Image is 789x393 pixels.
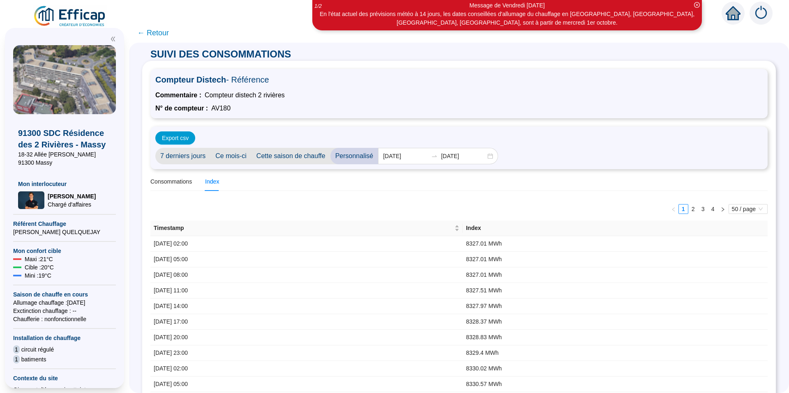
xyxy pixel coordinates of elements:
[226,75,269,84] span: - Référence
[18,180,111,188] span: Mon interlocuteur
[13,345,20,354] span: 1
[463,221,768,236] th: Index
[21,355,46,363] span: batiments
[750,2,773,25] img: alerts
[671,207,676,212] span: left
[150,221,463,236] th: Timestamp
[150,236,463,252] td: [DATE] 02:00
[718,204,728,214] li: Page suivante
[431,153,438,159] span: swap-right
[314,1,701,10] div: Message de Vendredi [DATE]
[463,283,768,299] td: 8327.51 MWh
[689,205,698,214] a: 2
[669,204,678,214] button: left
[155,131,195,145] button: Export csv
[441,152,486,161] input: Date de fin
[25,255,53,263] span: Maxi : 21 °C
[33,5,107,28] img: efficap energie logo
[13,228,116,236] span: [PERSON_NAME] QUELQUEJAY
[314,3,322,9] i: 1 / 2
[251,148,330,164] span: Cette saison de chauffe
[13,220,116,228] span: Référent Chauffage
[150,377,463,392] td: [DATE] 05:00
[110,36,116,42] span: double-left
[698,204,708,214] li: 3
[13,307,116,315] span: Exctinction chauffage : --
[210,148,251,164] span: Ce mois-ci
[688,204,698,214] li: 2
[18,191,44,209] img: Chargé d'affaires
[155,74,763,85] span: Compteur Distech
[463,267,768,283] td: 8327.01 MWh
[699,205,708,214] a: 3
[708,205,717,214] a: 4
[150,267,463,283] td: [DATE] 08:00
[21,345,54,354] span: circuit régulé
[150,314,463,330] td: [DATE] 17:00
[13,315,116,323] span: Chaufferie : non fonctionnelle
[694,2,700,8] span: close-circle
[48,192,96,200] span: [PERSON_NAME]
[13,355,20,363] span: 1
[150,330,463,345] td: [DATE] 20:00
[463,377,768,392] td: 8330.57 MWh
[13,299,116,307] span: Allumage chauffage : [DATE]
[205,90,285,100] span: Compteur distech 2 rivières
[150,177,192,186] div: Consommations
[720,207,725,212] span: right
[708,204,718,214] li: 4
[463,314,768,330] td: 8328.37 MWh
[137,27,169,39] span: ← Retour
[154,224,453,232] span: Timestamp
[13,374,116,382] span: Contexte du site
[150,283,463,299] td: [DATE] 11:00
[18,127,111,150] span: 91300 SDC Résidence des 2 Rivières - Massy
[205,177,219,186] div: Index
[13,247,116,255] span: Mon confort cible
[155,90,201,100] span: Commentaire :
[314,10,701,27] div: En l'état actuel des prévisions météo à 14 jours, les dates conseillées d'allumage du chauffage e...
[669,204,678,214] li: Page précédente
[678,204,688,214] li: 1
[142,48,299,60] span: SUIVI DES CONSOMMATIONS
[732,205,764,214] span: 50 / page
[150,299,463,314] td: [DATE] 14:00
[150,345,463,361] td: [DATE] 23:00
[463,361,768,377] td: 8330.02 MWh
[431,153,438,159] span: to
[330,148,378,164] span: Personnalisé
[155,103,208,113] span: N° de compteur :
[25,263,54,271] span: Cible : 20 °C
[718,204,728,214] button: right
[463,236,768,252] td: 8327.01 MWh
[13,334,116,342] span: Installation de chauffage
[383,152,428,161] input: Date de début
[463,345,768,361] td: 8329.4 MWh
[679,205,688,214] a: 1
[48,200,96,209] span: Chargé d'affaires
[729,204,768,214] div: taille de la page
[726,6,741,21] span: home
[463,330,768,345] td: 8328.83 MWh
[211,103,231,113] span: AV180
[155,148,210,164] span: 7 derniers jours
[18,150,111,167] span: 18-32 Allée [PERSON_NAME] 91300 Massy
[463,299,768,314] td: 8327.97 MWh
[463,252,768,267] td: 8327.01 MWh
[150,252,463,267] td: [DATE] 05:00
[162,134,189,142] span: Export csv
[25,271,51,280] span: Mini : 19 °C
[13,290,116,299] span: Saison de chauffe en cours
[150,361,463,377] td: [DATE] 02:00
